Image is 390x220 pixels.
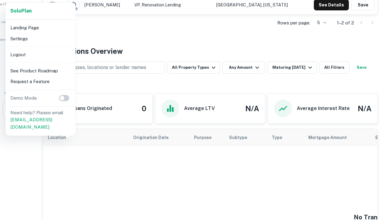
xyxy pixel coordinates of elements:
[8,76,73,87] li: Request a Feature
[10,8,32,14] strong: Solo Plan
[8,22,73,33] li: Landing Page
[8,49,73,60] li: Logout
[8,94,39,102] p: Demo Mode
[8,33,73,44] li: Settings
[10,117,52,130] a: [EMAIL_ADDRESS][DOMAIN_NAME]
[360,152,390,181] iframe: Chat Widget
[10,109,71,131] p: Need help? Please email
[8,65,73,76] li: See Product Roadmap
[10,7,32,15] a: SoloPlan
